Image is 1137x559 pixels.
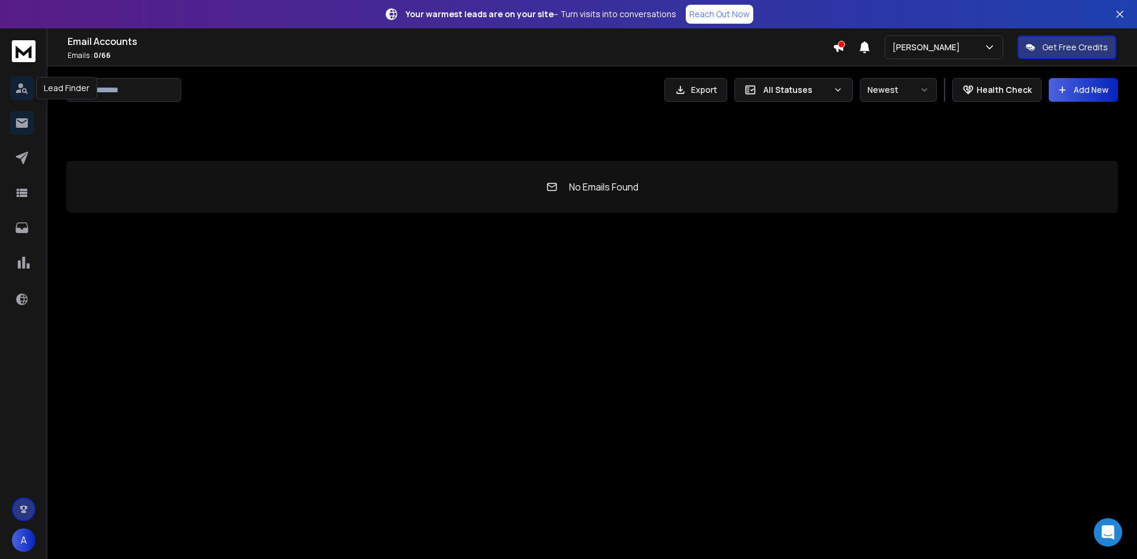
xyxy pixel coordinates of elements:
p: Health Check [977,84,1032,96]
p: Emails : [68,51,833,60]
div: Lead Finder [36,77,97,99]
button: A [12,528,36,552]
img: logo [12,40,36,62]
p: Get Free Credits [1042,41,1108,53]
button: Newest [860,78,937,102]
button: Get Free Credits [1017,35,1116,59]
strong: Your warmest leads are on your site [406,8,554,20]
span: 0 / 66 [94,50,111,60]
p: – Turn visits into conversations [406,8,676,20]
button: Add New [1049,78,1118,102]
p: [PERSON_NAME] [892,41,965,53]
h1: Email Accounts [68,34,833,49]
a: Reach Out Now [686,5,753,24]
p: No Emails Found [569,180,638,194]
p: All Statuses [763,84,828,96]
button: Health Check [952,78,1042,102]
button: Export [664,78,727,102]
div: Open Intercom Messenger [1094,518,1122,547]
p: Reach Out Now [689,8,750,20]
